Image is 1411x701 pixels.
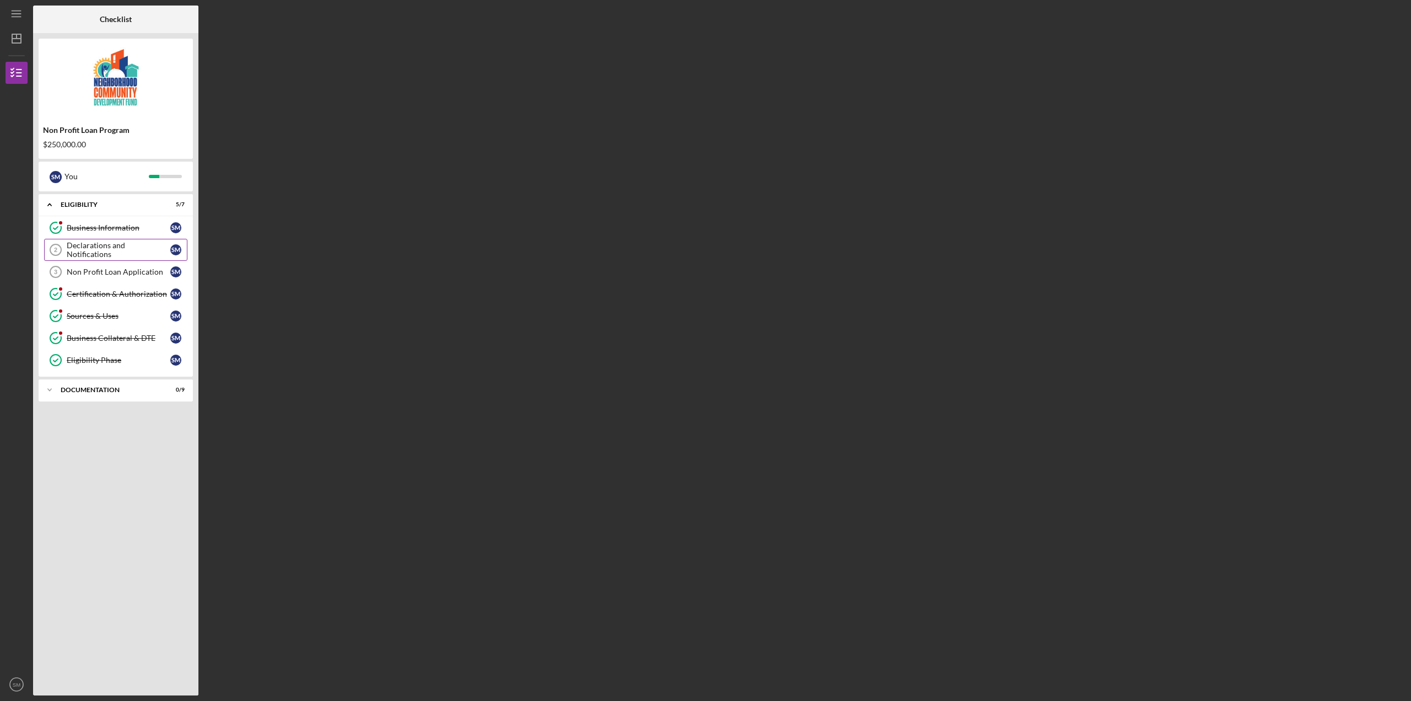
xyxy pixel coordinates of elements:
div: 0 / 9 [165,387,185,393]
div: S M [170,333,181,344]
a: Certification & AuthorizationSM [44,283,187,305]
tspan: 2 [54,247,57,253]
div: Documentation [61,387,157,393]
img: Product logo [39,44,193,110]
tspan: 3 [54,269,57,275]
div: S M [170,244,181,255]
b: Checklist [100,15,132,24]
div: S M [170,355,181,366]
div: Eligibility Phase [67,356,170,365]
a: Business Collateral & DTESM [44,327,187,349]
div: S M [170,288,181,299]
button: SM [6,673,28,695]
div: Eligibility [61,201,157,208]
div: Sources & Uses [67,312,170,320]
text: SM [13,682,20,688]
div: Non Profit Loan Program [43,126,189,135]
a: 3Non Profit Loan ApplicationSM [44,261,187,283]
div: S M [170,311,181,322]
a: Business InformationSM [44,217,187,239]
a: 2Declarations and NotificationsSM [44,239,187,261]
div: Non Profit Loan Application [67,267,170,276]
a: Sources & UsesSM [44,305,187,327]
div: Declarations and Notifications [67,241,170,259]
div: You [64,167,149,186]
div: Business Collateral & DTE [67,334,170,343]
div: S M [170,266,181,277]
div: 5 / 7 [165,201,185,208]
div: Certification & Authorization [67,290,170,298]
a: Eligibility PhaseSM [44,349,187,371]
div: $250,000.00 [43,140,189,149]
div: Business Information [67,223,170,232]
div: S M [170,222,181,233]
div: S M [50,171,62,183]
